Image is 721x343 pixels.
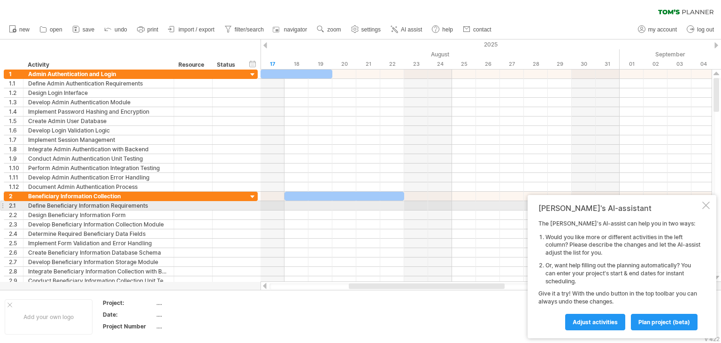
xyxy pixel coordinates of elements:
div: Saturday, 30 August 2025 [572,59,596,69]
div: Document Admin Authentication Process [28,182,169,191]
div: Implement Form Validation and Error Handling [28,239,169,248]
a: Adjust activities [565,314,625,330]
span: plan project (beta) [638,319,690,326]
div: .... [156,322,235,330]
a: import / export [166,23,217,36]
div: Perform Admin Authentication Integration Testing [28,164,169,172]
div: 1 [9,70,23,78]
div: Integrate Beneficiary Information Collection with Backend [28,267,169,276]
div: Develop Beneficiary Information Collection Module [28,220,169,229]
div: 1.1 [9,79,23,88]
a: navigator [271,23,310,36]
div: Develop Admin Authentication Error Handling [28,173,169,182]
a: zoom [314,23,344,36]
span: contact [473,26,491,33]
div: 1.2 [9,88,23,97]
a: contact [460,23,494,36]
div: Define Beneficiary Information Requirements [28,201,169,210]
div: .... [156,299,235,307]
div: Wednesday, 3 September 2025 [667,59,691,69]
div: Friday, 22 August 2025 [380,59,404,69]
div: 2.4 [9,229,23,238]
div: Develop Login Validation Logic [28,126,169,135]
div: .... [156,311,235,319]
div: Tuesday, 2 September 2025 [644,59,667,69]
div: Date: [103,311,154,319]
span: settings [361,26,381,33]
span: import / export [178,26,215,33]
a: open [37,23,65,36]
span: Adjust activities [573,319,618,326]
a: log out [684,23,717,36]
div: 1.4 [9,107,23,116]
a: settings [349,23,384,36]
div: Thursday, 28 August 2025 [524,59,548,69]
div: Monday, 25 August 2025 [452,59,476,69]
div: Project: [103,299,154,307]
div: 1.10 [9,164,23,172]
span: navigator [284,26,307,33]
div: [PERSON_NAME]'s AI-assistant [538,203,700,213]
span: my account [648,26,677,33]
span: undo [115,26,127,33]
div: 1.9 [9,154,23,163]
div: Create Admin User Database [28,117,169,125]
div: 2.6 [9,248,23,257]
div: 2.3 [9,220,23,229]
div: Implement Session Management [28,135,169,144]
span: help [442,26,453,33]
div: Sunday, 31 August 2025 [596,59,620,69]
span: new [19,26,30,33]
div: Determine Required Beneficiary Data Fields [28,229,169,238]
div: Wednesday, 20 August 2025 [332,59,356,69]
a: undo [102,23,130,36]
div: 1.6 [9,126,23,135]
div: 1.3 [9,98,23,107]
span: filter/search [235,26,264,33]
div: Add your own logo [5,299,92,335]
div: Create Beneficiary Information Database Schema [28,248,169,257]
div: 2.8 [9,267,23,276]
div: Design Beneficiary Information Form [28,210,169,219]
li: Would you like more or different activities in the left column? Please describe the changes and l... [545,234,700,257]
a: new [7,23,32,36]
div: 1.7 [9,135,23,144]
div: Wednesday, 27 August 2025 [500,59,524,69]
div: 1.12 [9,182,23,191]
div: Activity [28,60,169,70]
div: Implement Password Hashing and Encryption [28,107,169,116]
a: save [70,23,97,36]
div: Conduct Admin Authentication Unit Testing [28,154,169,163]
span: open [50,26,62,33]
span: save [83,26,94,33]
div: Monday, 18 August 2025 [284,59,308,69]
div: Friday, 29 August 2025 [548,59,572,69]
a: plan project (beta) [631,314,698,330]
div: Integrate Admin Authentication with Backend [28,145,169,154]
div: Develop Admin Authentication Module [28,98,169,107]
div: 2.1 [9,201,23,210]
span: print [147,26,158,33]
a: filter/search [222,23,267,36]
div: Status [217,60,238,70]
a: AI assist [388,23,425,36]
a: my account [636,23,680,36]
span: zoom [327,26,341,33]
span: log out [697,26,714,33]
a: help [430,23,456,36]
div: Tuesday, 26 August 2025 [476,59,500,69]
li: Or, want help filling out the planning automatically? You can enter your project's start & end da... [545,262,700,285]
div: Develop Beneficiary Information Storage Module [28,257,169,266]
div: 2.5 [9,239,23,248]
div: Thursday, 4 September 2025 [691,59,715,69]
div: Resource [178,60,207,70]
div: Conduct Beneficiary Information Collection Unit Testing [28,276,169,285]
div: Sunday, 24 August 2025 [428,59,452,69]
div: Design Login Interface [28,88,169,97]
div: The [PERSON_NAME]'s AI-assist can help you in two ways: Give it a try! With the undo button in th... [538,220,700,330]
div: 2.7 [9,257,23,266]
div: Admin Authentication and Login [28,70,169,78]
div: 2.2 [9,210,23,219]
div: Define Admin Authentication Requirements [28,79,169,88]
div: 1.8 [9,145,23,154]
